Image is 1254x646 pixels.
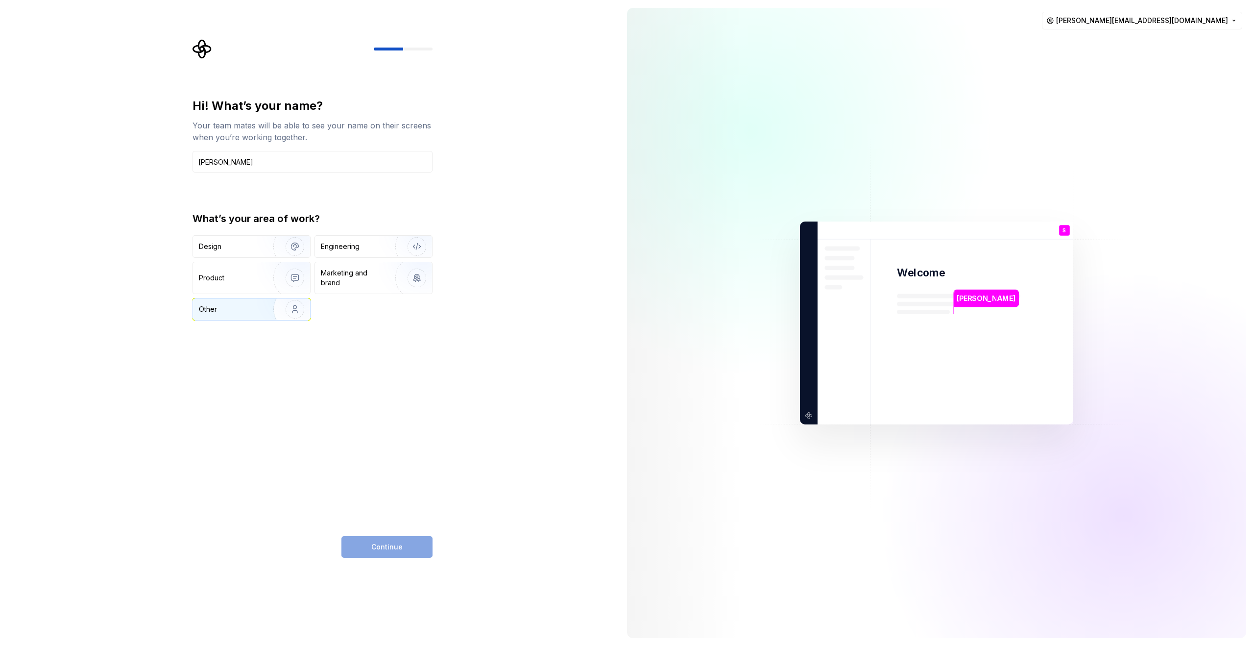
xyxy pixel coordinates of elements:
input: Han Solo [193,151,433,173]
div: What’s your area of work? [193,212,433,225]
p: [PERSON_NAME] [957,293,1015,304]
p: Welcome [897,266,945,280]
svg: Supernova Logo [193,39,212,59]
div: Marketing and brand [321,268,387,288]
span: [PERSON_NAME][EMAIL_ADDRESS][DOMAIN_NAME] [1056,16,1228,25]
div: Engineering [321,242,360,251]
div: Design [199,242,221,251]
div: Your team mates will be able to see your name on their screens when you’re working together. [193,120,433,143]
div: Other [199,304,217,314]
button: [PERSON_NAME][EMAIL_ADDRESS][DOMAIN_NAME] [1042,12,1242,29]
div: Product [199,273,224,283]
div: Hi! What’s your name? [193,98,433,114]
p: S [1062,228,1066,233]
